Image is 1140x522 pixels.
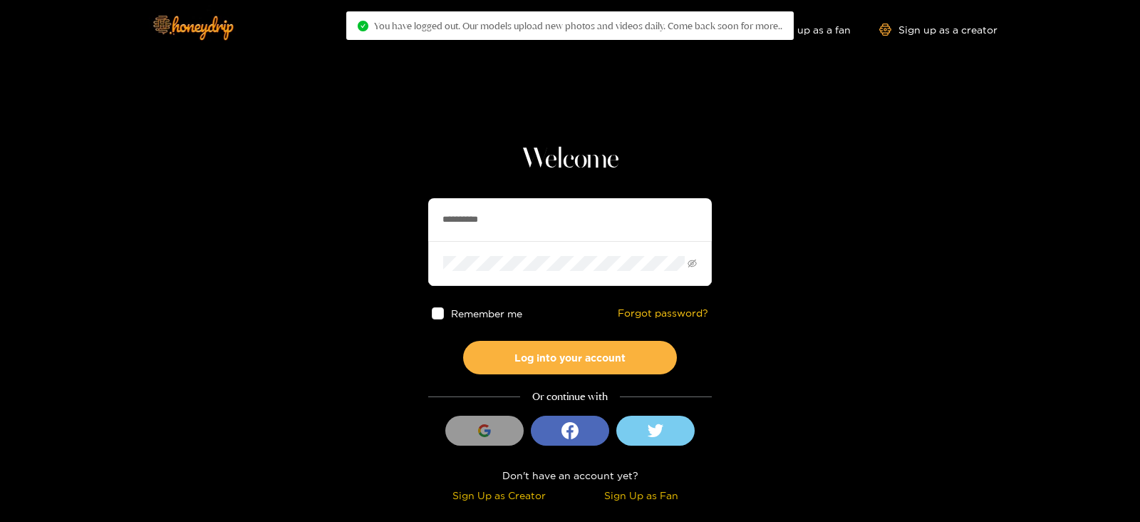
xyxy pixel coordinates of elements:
[432,487,566,503] div: Sign Up as Creator
[463,341,677,374] button: Log into your account
[879,24,997,36] a: Sign up as a creator
[428,467,712,483] div: Don't have an account yet?
[618,307,708,319] a: Forgot password?
[428,143,712,177] h1: Welcome
[428,389,712,405] div: Or continue with
[688,259,697,268] span: eye-invisible
[451,308,522,319] span: Remember me
[358,21,368,31] span: check-circle
[374,20,782,31] span: You have logged out. Our models upload new photos and videos daily. Come back soon for more..
[574,487,708,503] div: Sign Up as Fan
[753,24,851,36] a: Sign up as a fan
